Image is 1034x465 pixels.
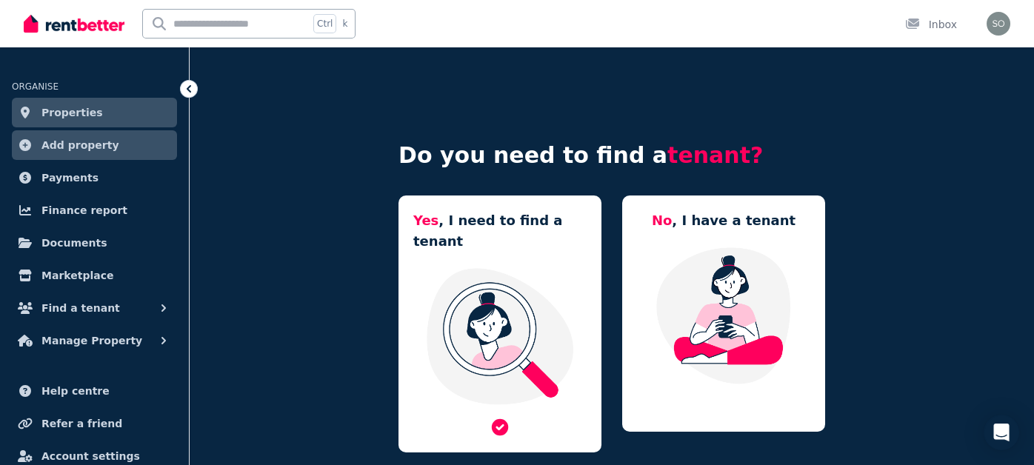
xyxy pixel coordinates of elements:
a: Finance report [12,195,177,225]
span: No [652,213,672,228]
a: Documents [12,228,177,258]
span: Properties [41,104,103,121]
button: Manage Property [12,326,177,355]
a: Help centre [12,376,177,406]
span: Find a tenant [41,299,120,317]
img: I need a tenant [413,267,587,406]
h5: , I need to find a tenant [413,210,587,252]
a: Add property [12,130,177,160]
img: soynorma@hotmail.com [987,12,1010,36]
a: Payments [12,163,177,193]
span: k [342,18,347,30]
span: Manage Property [41,332,142,349]
a: Marketplace [12,261,177,290]
span: Help centre [41,382,110,400]
span: Yes [413,213,438,228]
img: Manage my property [637,246,810,385]
span: tenant? [667,142,763,168]
a: Refer a friend [12,409,177,438]
span: Add property [41,136,119,154]
span: Documents [41,234,107,252]
span: Marketplace [41,267,113,284]
h5: , I have a tenant [652,210,795,231]
span: ORGANISE [12,81,59,92]
a: Properties [12,98,177,127]
img: RentBetter [24,13,124,35]
span: Payments [41,169,99,187]
span: Ctrl [313,14,336,33]
div: Inbox [905,17,957,32]
div: Open Intercom Messenger [984,415,1019,450]
span: Finance report [41,201,127,219]
h4: Do you need to find a [398,142,825,169]
span: Account settings [41,447,140,465]
span: Refer a friend [41,415,122,432]
button: Find a tenant [12,293,177,323]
